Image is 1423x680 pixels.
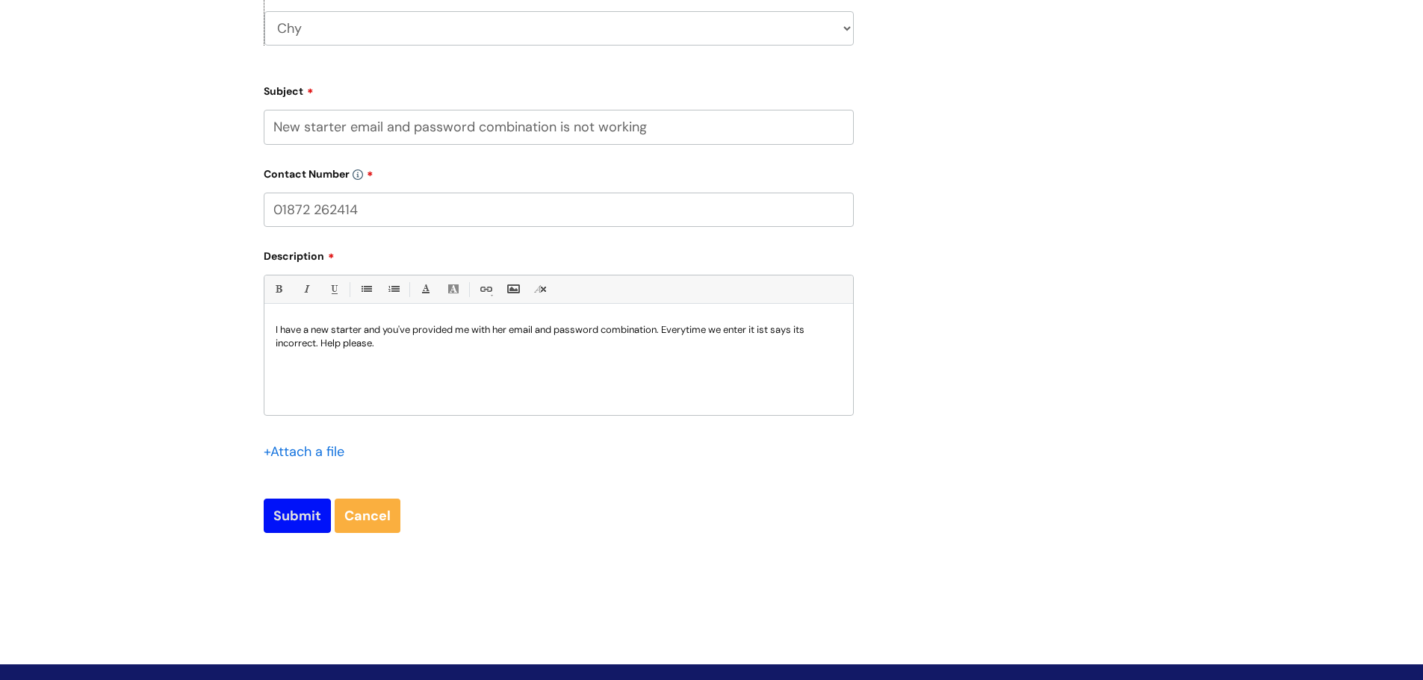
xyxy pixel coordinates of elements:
[335,499,400,533] a: Cancel
[276,323,842,350] p: I have a new starter and you've provided me with her email and password combination. Everytime we...
[416,280,435,299] a: Font Color
[264,80,854,98] label: Subject
[384,280,403,299] a: 1. Ordered List (Ctrl-Shift-8)
[264,499,331,533] input: Submit
[444,280,462,299] a: Back Color
[531,280,550,299] a: Remove formatting (Ctrl-\)
[264,163,854,181] label: Contact Number
[297,280,315,299] a: Italic (Ctrl-I)
[264,443,270,461] span: +
[264,245,854,263] label: Description
[353,169,363,180] img: info-icon.svg
[264,440,353,464] div: Attach a file
[324,280,343,299] a: Underline(Ctrl-U)
[356,280,375,299] a: • Unordered List (Ctrl-Shift-7)
[503,280,522,299] a: Insert Image...
[476,280,495,299] a: Link
[269,280,288,299] a: Bold (Ctrl-B)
